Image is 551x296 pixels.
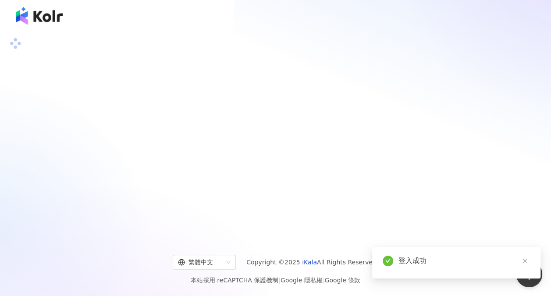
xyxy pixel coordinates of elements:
div: 登入成功 [398,256,530,266]
a: Google 隱私權 [281,277,323,284]
span: 本站採用 reCAPTCHA 保護機制 [191,275,360,285]
span: check-circle [383,256,393,266]
a: iKala [302,259,317,266]
div: 繁體中文 [178,255,223,269]
span: | [323,277,325,284]
img: logo [16,7,63,25]
span: | [278,277,281,284]
span: Copyright © 2025 All Rights Reserved. [246,257,378,267]
span: close [522,258,528,264]
a: Google 條款 [324,277,360,284]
